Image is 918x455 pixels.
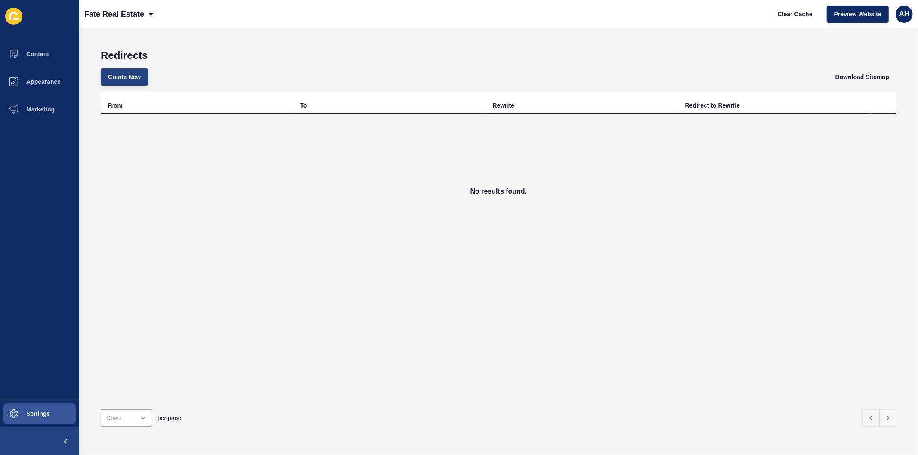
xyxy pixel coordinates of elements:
div: From [108,101,123,110]
div: Rewrite [493,101,515,110]
div: open menu [101,409,152,427]
p: Fate Real Estate [84,3,144,25]
button: Clear Cache [770,6,820,23]
span: Clear Cache [778,10,813,18]
span: Download Sitemap [835,73,889,81]
span: AH [899,10,909,18]
h1: Redirects [101,49,896,61]
button: Download Sitemap [828,68,896,86]
div: No results found. [101,114,896,269]
div: To [300,101,307,110]
span: per page [158,414,181,422]
span: Preview Website [834,10,881,18]
div: Redirect to Rewrite [685,101,740,110]
button: Preview Website [827,6,889,23]
button: Create New [101,68,148,86]
span: Create New [108,73,141,81]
